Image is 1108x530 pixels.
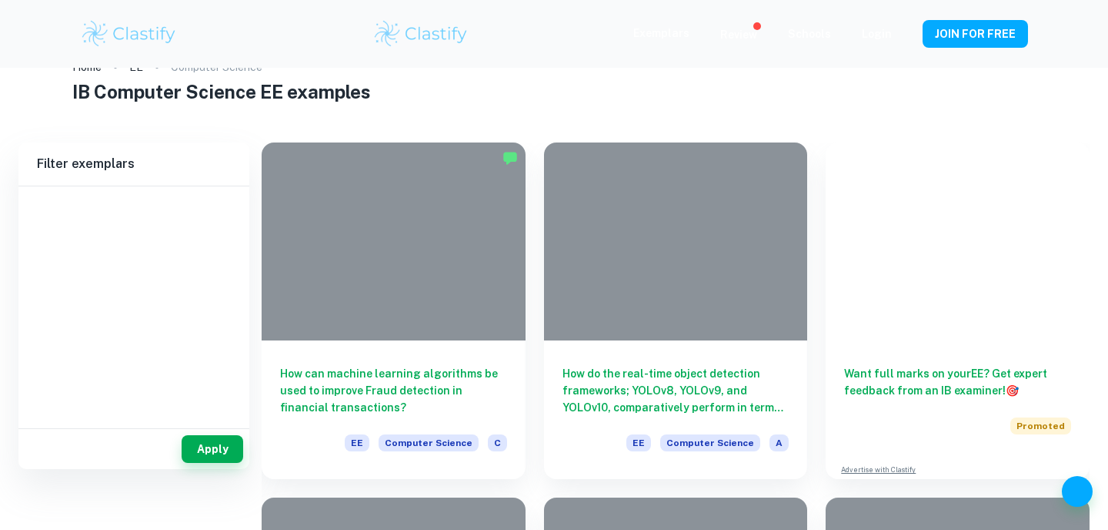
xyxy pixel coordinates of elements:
[844,365,1071,399] h6: Want full marks on your EE ? Get expert feedback from an IB examiner!
[633,25,689,42] p: Exemplars
[841,465,916,475] a: Advertise with Clastify
[826,143,1090,453] a: Want full marks on yourEE? Get expert feedback from an IB examiner!Promoted
[1006,384,1019,397] span: 🎯
[788,28,831,40] a: Schools
[626,434,651,451] span: EE
[72,78,1036,106] h1: IB Computer Science EE examples
[488,434,507,451] span: C
[562,365,789,416] h6: How do the real-time object detection frameworks; YOLOv8, YOLOv9, and YOLOv10, comparatively perf...
[769,434,789,451] span: A
[544,143,808,479] a: How do the real-time object detection frameworks; YOLOv8, YOLOv9, and YOLOv10, comparatively perf...
[372,18,470,49] img: Clastify logo
[660,434,760,451] span: Computer Science
[18,143,249,186] h6: Filter exemplars
[1062,476,1093,507] button: Help and Feedback
[345,434,369,451] span: EE
[862,28,892,40] a: Login
[923,20,1028,48] button: JOIN FOR FREE
[262,143,526,479] a: How can machine learning algorithms be used to improve Fraud detection in financial transactions?...
[720,26,757,43] p: Review
[1010,418,1071,434] span: Promoted
[280,365,507,416] h6: How can machine learning algorithms be used to improve Fraud detection in financial transactions?
[80,18,178,49] img: Clastify logo
[502,150,518,166] img: Marked
[379,434,479,451] span: Computer Science
[182,435,243,463] button: Apply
